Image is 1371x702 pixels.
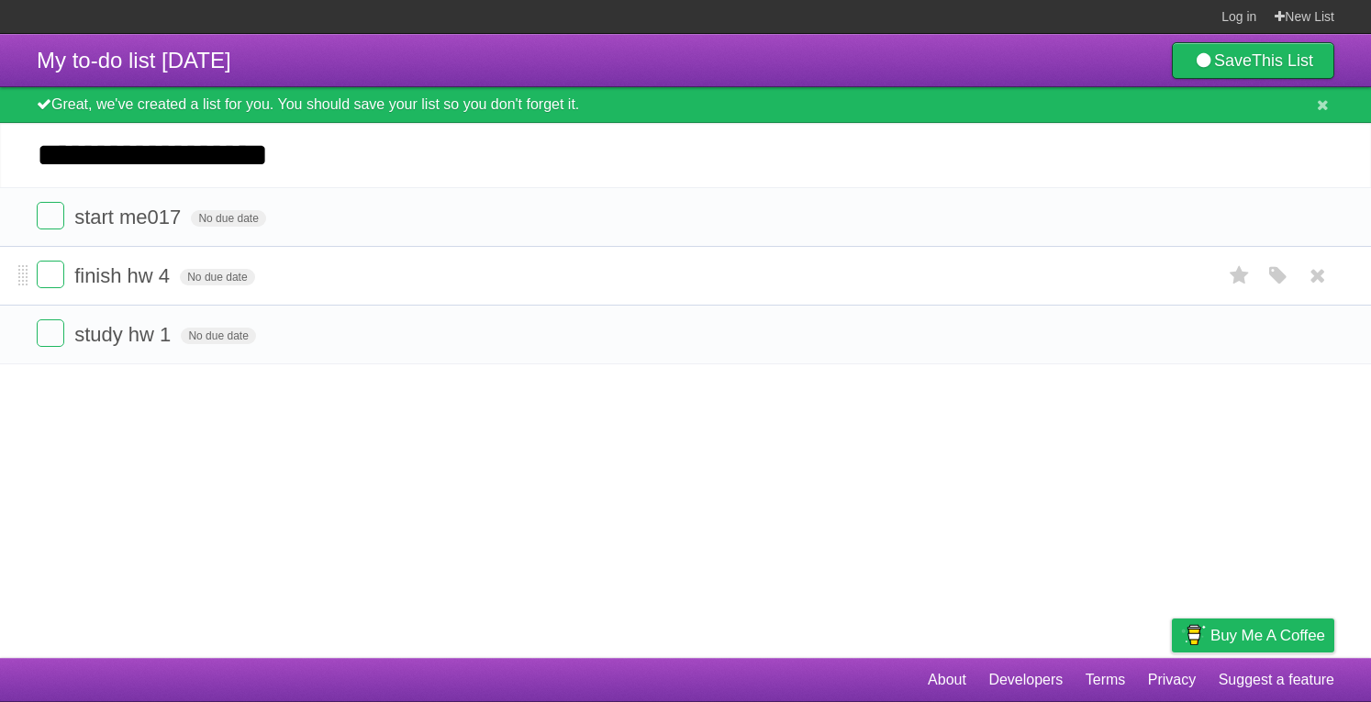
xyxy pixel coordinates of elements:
span: study hw 1 [74,323,175,346]
a: About [928,663,966,697]
span: No due date [180,269,254,285]
img: Buy me a coffee [1181,619,1206,651]
a: Terms [1086,663,1126,697]
span: No due date [191,210,265,227]
a: Developers [988,663,1063,697]
span: Buy me a coffee [1210,619,1325,652]
span: My to-do list [DATE] [37,48,231,72]
span: start me017 [74,206,185,228]
label: Done [37,202,64,229]
span: No due date [181,328,255,344]
a: Privacy [1148,663,1196,697]
a: Suggest a feature [1219,663,1334,697]
label: Done [37,319,64,347]
label: Star task [1222,261,1257,291]
label: Done [37,261,64,288]
a: SaveThis List [1172,42,1334,79]
span: finish hw 4 [74,264,174,287]
b: This List [1252,51,1313,70]
a: Buy me a coffee [1172,618,1334,652]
